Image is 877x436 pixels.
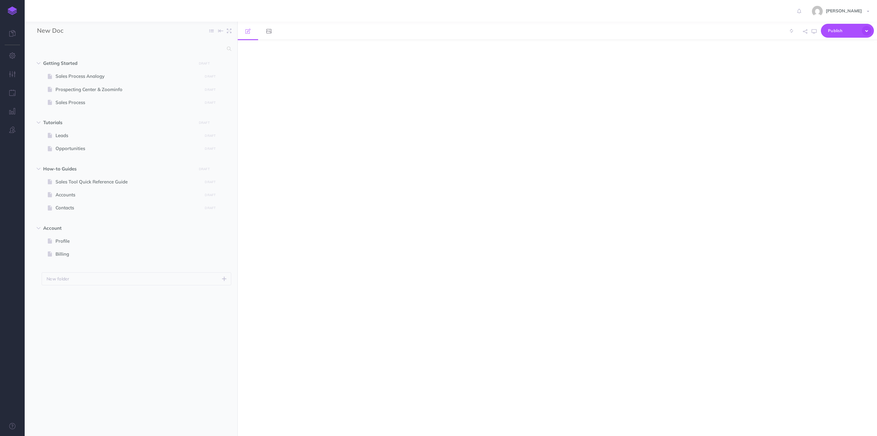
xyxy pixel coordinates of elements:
button: Publish [821,24,874,38]
input: Documentation Name [37,26,109,36]
span: Accounts [56,191,200,199]
button: DRAFT [203,132,218,139]
img: logo-mark.svg [8,6,17,15]
button: DRAFT [203,178,218,186]
small: DRAFT [199,61,210,65]
span: [PERSON_NAME] [823,8,865,14]
span: Leads [56,132,200,139]
small: DRAFT [199,167,210,171]
span: Contacts [56,204,200,212]
small: DRAFT [205,134,216,138]
small: DRAFT [205,101,216,105]
span: Publish [828,26,859,36]
small: DRAFT [205,147,216,151]
span: Account [43,224,193,232]
button: DRAFT [203,86,218,93]
button: DRAFT [203,191,218,199]
small: DRAFT [205,180,216,184]
span: Sales Tool Quick Reference Guide [56,178,200,186]
small: DRAFT [205,88,216,92]
span: Profile [56,237,200,245]
small: DRAFT [205,206,216,210]
img: b2b077c0bbc9763f10f4ffc7f96e4137.jpg [812,6,823,17]
span: Prospecting Center & Zoominfo [56,86,200,93]
span: Sales Process [56,99,200,106]
button: DRAFT [196,166,212,173]
small: DRAFT [199,121,210,125]
p: New folder [47,275,69,282]
button: DRAFT [196,60,212,67]
button: DRAFT [203,204,218,212]
button: DRAFT [203,145,218,152]
span: Sales Process Analogy [56,73,200,80]
span: Billing [56,250,200,258]
span: How-to Guides [43,165,193,173]
button: New folder [42,272,231,285]
span: Tutorials [43,119,193,126]
button: DRAFT [203,99,218,106]
small: DRAFT [205,193,216,197]
input: Search [37,43,223,54]
small: DRAFT [205,74,216,78]
span: Getting Started [43,60,193,67]
span: Opportunities [56,145,200,152]
button: DRAFT [203,73,218,80]
button: DRAFT [196,119,212,126]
